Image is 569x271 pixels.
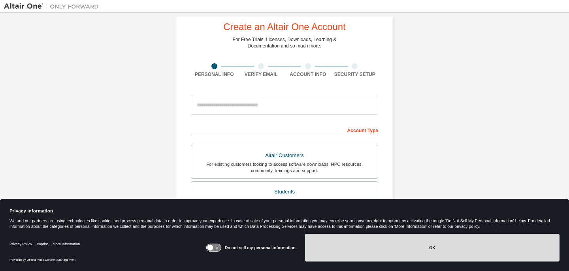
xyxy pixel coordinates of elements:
[196,186,373,197] div: Students
[4,2,103,10] img: Altair One
[233,36,337,49] div: For Free Trials, Licenses, Downloads, Learning & Documentation and so much more.
[196,150,373,161] div: Altair Customers
[223,22,346,32] div: Create an Altair One Account
[191,123,378,136] div: Account Type
[196,161,373,174] div: For existing customers looking to access software downloads, HPC resources, community, trainings ...
[284,71,332,78] div: Account Info
[238,71,285,78] div: Verify Email
[332,71,379,78] div: Security Setup
[191,71,238,78] div: Personal Info
[196,197,373,210] div: For currently enrolled students looking to access the free Altair Student Edition bundle and all ...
